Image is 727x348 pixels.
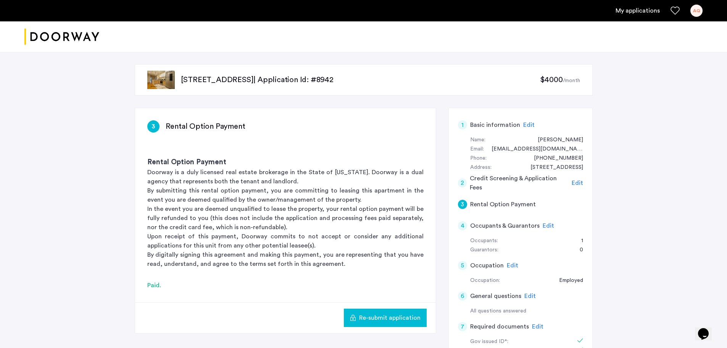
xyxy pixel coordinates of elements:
[572,180,583,186] span: Edit
[574,236,583,246] div: 1
[470,236,498,246] div: Occupants:
[147,281,424,290] div: Paid.
[470,200,536,209] h5: Rental Option Payment
[470,154,487,163] div: Phone:
[470,136,485,145] div: Name:
[671,6,680,15] a: Favorites
[147,168,424,186] p: Doorway is a duly licensed real estate brokerage in the State of [US_STATE]. Doorway is a dual ag...
[458,261,467,270] div: 5
[470,174,569,192] h5: Credit Screening & Application Fees
[470,261,504,270] h5: Occupation
[530,136,583,145] div: Alexandra Quantz
[458,120,467,129] div: 1
[458,200,467,209] div: 3
[540,76,563,84] span: $4000
[458,322,467,331] div: 7
[532,324,543,330] span: Edit
[147,186,424,204] p: By submitting this rental option payment, you are committing to leasing this apartment in the eve...
[458,291,467,301] div: 6
[470,322,529,331] h5: Required documents
[470,145,484,154] div: Email:
[523,163,583,172] div: 471 Vanderbilt Avenue, #4
[147,71,175,89] img: apartment
[458,178,467,188] div: 2
[470,163,492,172] div: Address:
[470,337,566,346] div: Gov issued ID*:
[690,5,703,17] div: AQ
[470,291,521,301] h5: General questions
[526,154,583,163] div: +19412866634
[24,23,99,51] img: logo
[147,232,424,250] p: Upon receipt of this payment, Doorway commits to not accept or consider any additional applicatio...
[484,145,583,154] div: alexq2995@gmail.com
[695,317,719,340] iframe: chat widget
[181,74,540,85] p: [STREET_ADDRESS] | Application Id: #8942
[470,307,583,316] div: All questions answered
[523,122,535,128] span: Edit
[147,120,160,133] div: 3
[470,276,500,285] div: Occupation:
[458,221,467,230] div: 4
[470,246,498,255] div: Guarantors:
[563,78,580,83] sub: /month
[524,293,536,299] span: Edit
[147,204,424,232] p: In the event you are deemed unqualified to lease the property, your rental option payment will be...
[147,157,424,168] h3: Rental Option Payment
[166,121,245,132] h3: Rental Option Payment
[470,120,520,129] h5: Basic information
[147,250,424,269] p: By digitally signing this agreement and making this payment, you are representing that you have r...
[24,23,99,51] a: Cazamio logo
[543,223,554,229] span: Edit
[616,6,660,15] a: My application
[344,309,427,327] button: button
[572,246,583,255] div: 0
[359,313,421,322] span: Re-submit application
[551,276,583,285] div: Employed
[507,262,518,269] span: Edit
[470,221,540,230] h5: Occupants & Guarantors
